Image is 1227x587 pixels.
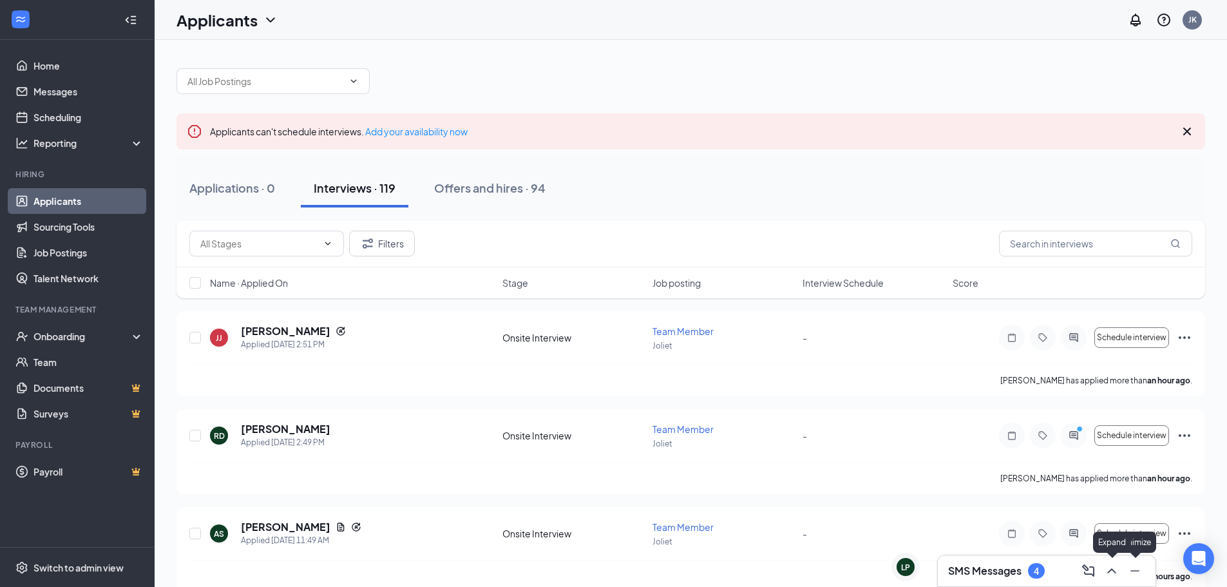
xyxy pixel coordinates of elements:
a: Talent Network [33,265,144,291]
span: Applicants can't schedule interviews. [210,126,468,137]
svg: Tag [1035,528,1051,539]
svg: Reapply [336,326,346,336]
div: AS [214,528,224,539]
div: Reporting [33,137,144,149]
span: Schedule interview [1097,529,1166,538]
button: Minimize [1125,561,1145,581]
b: an hour ago [1147,376,1190,385]
div: Onsite Interview [502,331,645,344]
b: an hour ago [1147,474,1190,483]
a: Team [33,349,144,375]
input: All Stages [200,236,318,251]
div: Onboarding [33,330,133,343]
button: ChevronUp [1101,561,1122,581]
span: Team Member [652,423,714,435]
svg: Collapse [124,14,137,26]
svg: Note [1004,332,1020,343]
svg: ActiveChat [1066,528,1081,539]
div: 4 [1034,566,1039,577]
svg: MagnifyingGlass [1170,238,1181,249]
svg: Minimize [1127,563,1143,579]
span: Team Member [652,521,714,533]
div: JK [1188,14,1197,25]
div: Hiring [15,169,141,180]
span: Name · Applied On [210,276,288,289]
svg: Error [187,124,202,139]
div: Open Intercom Messenger [1183,543,1214,574]
span: Score [953,276,978,289]
h5: [PERSON_NAME] [241,324,330,338]
div: Onsite Interview [502,429,645,442]
svg: Filter [360,236,376,251]
span: Team Member [652,325,714,337]
span: Job posting [652,276,701,289]
svg: Tag [1035,332,1051,343]
div: Expand [1093,532,1131,553]
a: Job Postings [33,240,144,265]
a: Scheduling [33,104,144,130]
svg: Ellipses [1177,330,1192,345]
a: Messages [33,79,144,104]
svg: Ellipses [1177,428,1192,443]
svg: WorkstreamLogo [14,13,27,26]
div: Minimize [1114,532,1156,553]
button: Filter Filters [349,231,415,256]
svg: ComposeMessage [1081,563,1096,579]
a: SurveysCrown [33,401,144,427]
input: Search in interviews [999,231,1192,256]
div: Applied [DATE] 2:51 PM [241,338,346,351]
div: Team Management [15,304,141,315]
p: [PERSON_NAME] has applied more than . [1000,375,1192,386]
a: Home [33,53,144,79]
button: Schedule interview [1094,523,1169,544]
svg: QuestionInfo [1156,12,1172,28]
b: 4 hours ago [1148,572,1190,581]
a: Add your availability now [365,126,468,137]
span: - [803,332,807,343]
a: DocumentsCrown [33,375,144,401]
svg: Cross [1179,124,1195,139]
input: All Job Postings [187,74,343,88]
div: Onsite Interview [502,527,645,540]
p: [PERSON_NAME] has applied more than . [1000,473,1192,484]
svg: Settings [15,561,28,574]
h1: Applicants [176,9,258,31]
svg: ActiveChat [1066,332,1081,343]
svg: Tag [1035,430,1051,441]
button: ComposeMessage [1078,561,1099,581]
div: LP [901,562,910,573]
svg: Notifications [1128,12,1143,28]
svg: ChevronDown [263,12,278,28]
h5: [PERSON_NAME] [241,520,330,534]
button: Schedule interview [1094,425,1169,446]
svg: ChevronDown [348,76,359,86]
div: RD [214,430,225,441]
svg: Reapply [351,522,361,532]
h3: SMS Messages [948,564,1022,578]
svg: ActiveChat [1066,430,1081,441]
div: Applications · 0 [189,180,275,196]
span: Schedule interview [1097,431,1166,440]
div: Interviews · 119 [314,180,395,196]
a: Sourcing Tools [33,214,144,240]
span: Schedule interview [1097,333,1166,342]
svg: ChevronDown [323,238,333,249]
span: - [803,430,807,441]
p: Joliet [652,536,795,547]
button: Schedule interview [1094,327,1169,348]
p: Joliet [652,340,795,351]
svg: Note [1004,430,1020,441]
div: Applied [DATE] 11:49 AM [241,534,361,547]
div: Payroll [15,439,141,450]
span: - [803,528,807,539]
a: Applicants [33,188,144,214]
div: Switch to admin view [33,561,124,574]
span: Stage [502,276,528,289]
div: Offers and hires · 94 [434,180,546,196]
div: JJ [216,332,222,343]
svg: PrimaryDot [1074,425,1089,436]
svg: Analysis [15,137,28,149]
svg: Note [1004,528,1020,539]
svg: ChevronUp [1104,563,1119,579]
div: Applied [DATE] 2:49 PM [241,436,330,449]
